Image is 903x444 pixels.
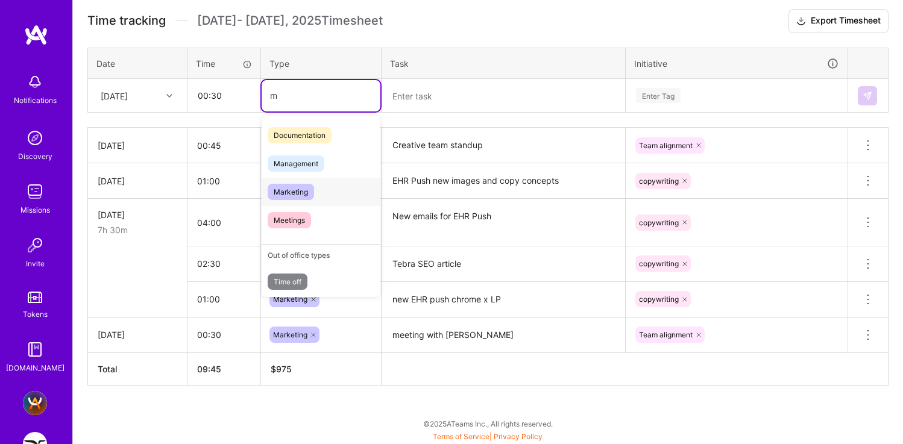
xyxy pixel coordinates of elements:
[639,330,693,339] span: Team alignment
[98,139,177,152] div: [DATE]
[262,244,380,266] div: Out of office types
[187,283,260,315] input: HH:MM
[187,165,260,197] input: HH:MM
[634,57,839,70] div: Initiative
[187,130,260,161] input: HH:MM
[88,48,187,79] th: Date
[268,155,324,172] span: Management
[788,9,889,33] button: Export Timesheet
[383,164,624,198] textarea: EHR Push new images and copy concepts
[187,352,261,385] th: 09:45
[187,207,260,239] input: HH:MM
[23,126,47,150] img: discovery
[268,127,332,143] span: Documentation
[72,408,903,439] div: © 2025 ATeams Inc., All rights reserved.
[6,361,64,374] div: [DOMAIN_NAME]
[863,91,872,101] img: Submit
[196,57,252,70] div: Time
[433,432,489,441] a: Terms of Service
[87,13,166,28] span: Time tracking
[383,200,624,245] textarea: New emails for EHR Push
[187,248,260,280] input: HH:MM
[433,432,543,441] span: |
[639,218,679,227] span: copywriting
[197,13,383,28] span: [DATE] - [DATE] , 2025 Timesheet
[18,150,52,163] div: Discovery
[166,93,172,99] i: icon Chevron
[23,308,48,320] div: Tokens
[639,177,679,186] span: copywriting
[639,259,679,268] span: copywriting
[23,233,47,257] img: Invite
[88,352,187,385] th: Total
[20,204,50,216] div: Missions
[14,94,57,107] div: Notifications
[23,70,47,94] img: bell
[268,212,311,228] span: Meetings
[639,295,679,304] span: copywriting
[187,319,260,351] input: HH:MM
[383,283,624,316] textarea: new EHR push chrome x LP
[98,328,177,341] div: [DATE]
[188,80,260,111] input: HH:MM
[273,330,307,339] span: Marketing
[636,86,681,105] div: Enter Tag
[101,89,128,102] div: [DATE]
[23,391,47,415] img: A.Team - Full-stack Demand Growth team!
[382,48,626,79] th: Task
[383,129,624,162] textarea: Creative team standup
[383,319,624,352] textarea: meeting with [PERSON_NAME]
[639,141,693,150] span: Team alignment
[23,337,47,361] img: guide book
[98,224,177,236] div: 7h 30m
[98,208,177,221] div: [DATE]
[268,184,314,200] span: Marketing
[494,432,543,441] a: Privacy Policy
[20,391,50,415] a: A.Team - Full-stack Demand Growth team!
[26,257,45,270] div: Invite
[28,292,42,303] img: tokens
[273,295,307,304] span: Marketing
[796,15,806,28] i: icon Download
[23,180,47,204] img: teamwork
[383,248,624,281] textarea: Tebra SEO article
[268,274,307,290] span: Time off
[261,48,382,79] th: Type
[271,364,292,374] span: $ 975
[24,24,48,46] img: logo
[98,175,177,187] div: [DATE]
